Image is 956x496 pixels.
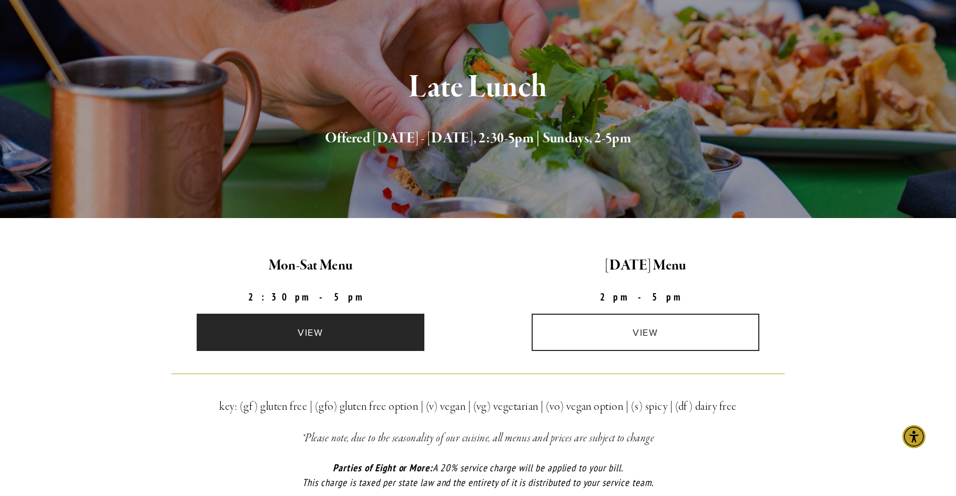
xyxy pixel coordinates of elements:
em: *Please note, due to the seasonality of our cuisine, all menus and prices are subject to change [302,431,655,446]
h3: key: (gf) gluten free | (gfo) gluten free option | (v) vegan | (vg) vegetarian | (vo) vegan optio... [171,397,785,416]
div: Accessibility Menu [902,425,926,448]
em: A 20% service charge will be applied to your bill. This charge is taxed per state law and the ent... [302,461,653,489]
h2: Offered [DATE] - [DATE], 2:30-5pm | Sundays, 2-5pm [171,128,785,150]
h2: Mon-Sat Menu [152,255,469,277]
a: view [532,314,760,351]
em: Parties of Eight or More: [333,461,433,474]
strong: 2pm-5pm [600,291,691,303]
h2: [DATE] Menu [487,255,804,277]
h1: Late Lunch [171,70,785,105]
a: view [197,314,425,351]
strong: 2:30pm-5pm [248,291,373,303]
